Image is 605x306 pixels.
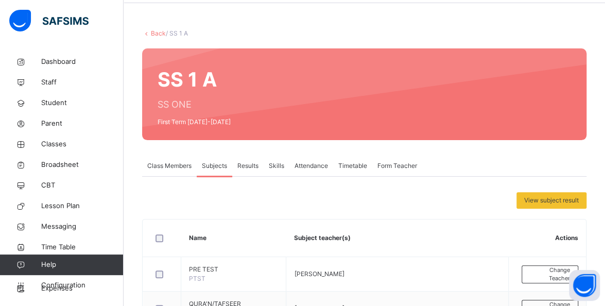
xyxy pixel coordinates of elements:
a: Back [151,29,166,37]
span: [PERSON_NAME] [294,270,344,278]
span: CBT [41,180,124,191]
span: Dashboard [41,57,124,67]
span: Form Teacher [377,161,417,171]
th: Name [181,219,286,257]
span: Timetable [338,161,367,171]
span: Messaging [41,222,124,232]
span: / SS 1 A [166,29,188,37]
span: First Term [DATE]-[DATE] [158,117,231,127]
span: PRE TEST [189,265,278,274]
span: Change Teacher [530,266,570,283]
span: Staff [41,77,124,88]
span: Results [237,161,258,171]
span: Classes [41,139,124,149]
button: Open asap [569,270,600,301]
span: Time Table [41,242,124,252]
span: Class Members [147,161,192,171]
span: Student [41,98,124,108]
span: View subject result [524,196,579,205]
img: safsims [9,10,89,31]
span: Subjects [202,161,227,171]
th: Subject teacher(s) [286,219,509,257]
span: Skills [269,161,284,171]
span: Lesson Plan [41,201,124,211]
span: Broadsheet [41,160,124,170]
span: Parent [41,118,124,129]
th: Actions [509,219,586,257]
span: Configuration [41,280,123,291]
span: PTST [189,275,205,282]
span: Attendance [295,161,328,171]
span: Help [41,260,123,270]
